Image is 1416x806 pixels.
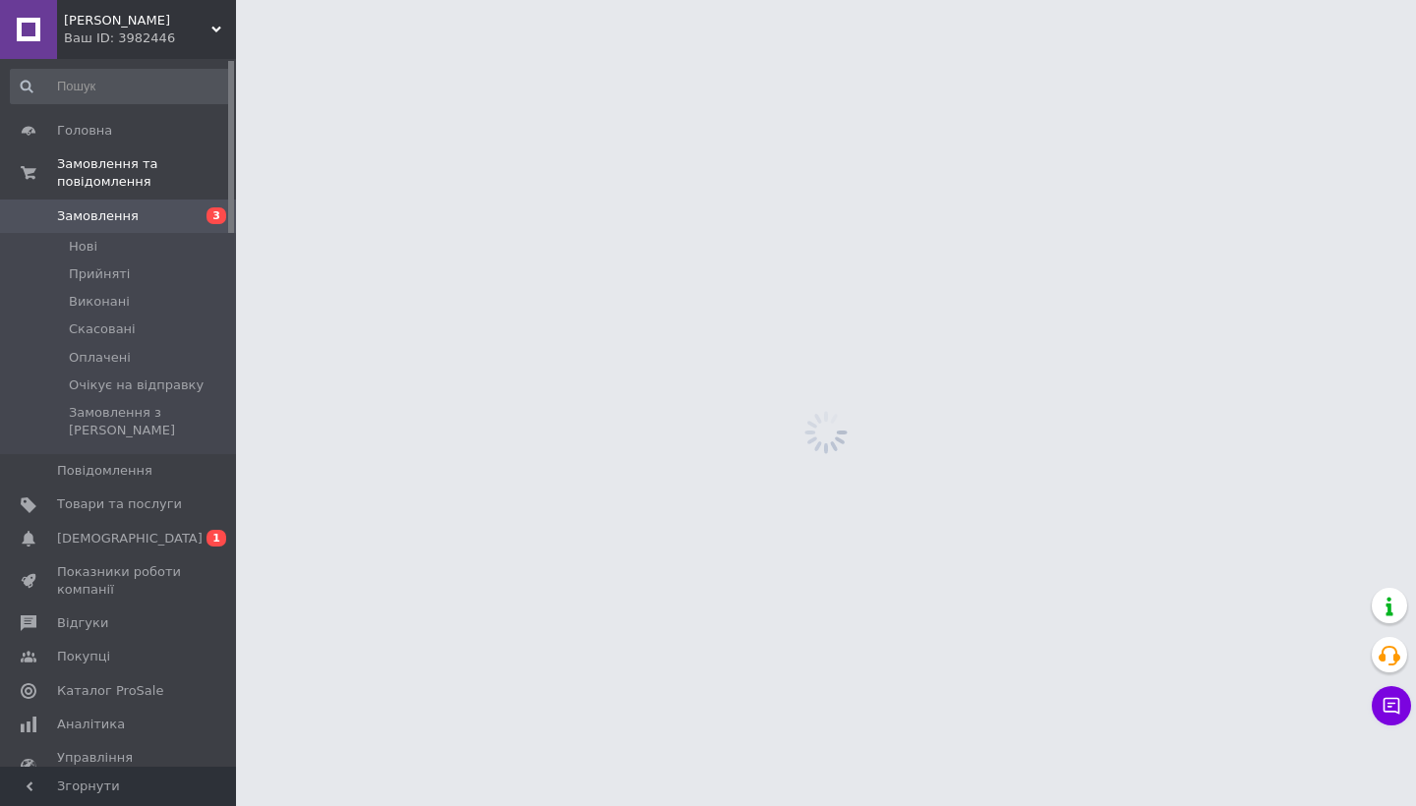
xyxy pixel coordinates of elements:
[57,495,182,513] span: Товари та послуги
[69,293,130,311] span: Виконані
[206,207,226,224] span: 3
[57,749,182,784] span: Управління сайтом
[69,376,204,394] span: Очікує на відправку
[57,155,236,191] span: Замовлення та повідомлення
[64,12,211,29] span: ПАЦЮКЕРКА
[799,406,853,459] img: spinner_grey-bg-hcd09dd2d8f1a785e3413b09b97f8118e7.gif
[57,122,112,140] span: Головна
[69,349,131,367] span: Оплачені
[206,530,226,547] span: 1
[69,320,136,338] span: Скасовані
[64,29,236,47] div: Ваш ID: 3982446
[57,614,108,632] span: Відгуки
[57,207,139,225] span: Замовлення
[10,69,232,104] input: Пошук
[57,563,182,599] span: Показники роботи компанії
[69,265,130,283] span: Прийняті
[57,682,163,700] span: Каталог ProSale
[57,716,125,733] span: Аналітика
[57,462,152,480] span: Повідомлення
[57,530,203,547] span: [DEMOGRAPHIC_DATA]
[57,648,110,665] span: Покупці
[69,404,230,439] span: Замовлення з [PERSON_NAME]
[1372,686,1411,725] button: Чат з покупцем
[69,238,97,256] span: Нові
